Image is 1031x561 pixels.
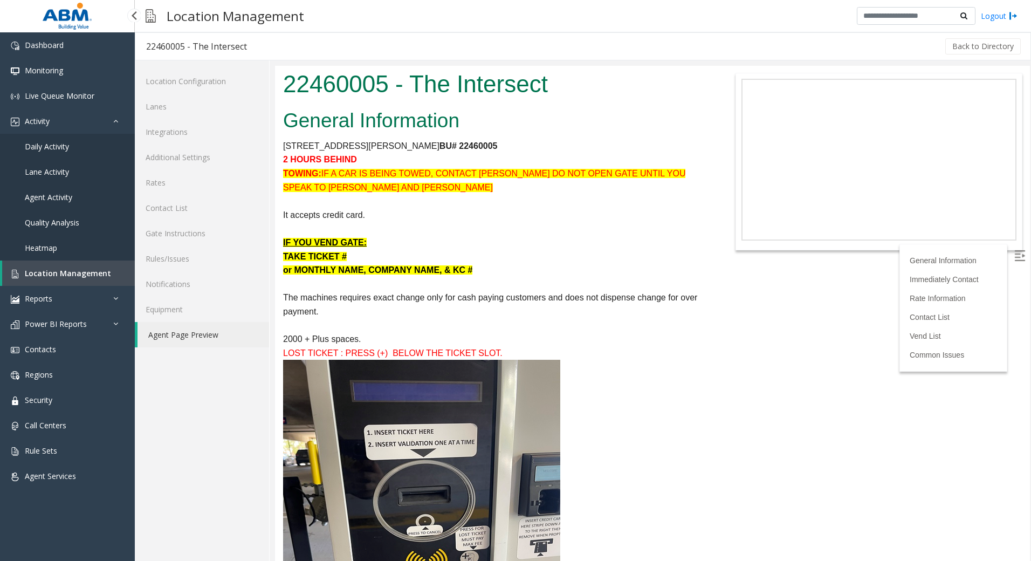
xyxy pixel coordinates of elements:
[11,42,19,50] img: 'icon'
[11,396,19,405] img: 'icon'
[2,261,135,286] a: Location Management
[25,370,53,380] span: Regions
[11,67,19,76] img: 'icon'
[25,141,69,152] span: Daily Activity
[739,184,750,195] img: Open/Close Sidebar Menu
[8,266,432,280] p: 2000 + Plus spaces.
[8,186,72,195] font: TAKE TICKET #
[135,170,269,195] a: Rates
[135,246,269,271] a: Rules/Issues
[25,293,52,304] span: Reports
[25,167,69,177] span: Lane Activity
[25,192,72,202] span: Agent Activity
[11,346,19,354] img: 'icon'
[25,395,52,405] span: Security
[25,40,64,50] span: Dashboard
[8,89,82,98] font: 2 HOURS BEHIND
[11,92,19,101] img: 'icon'
[945,38,1021,54] button: Back to Directory
[135,94,269,119] a: Lanes
[135,195,269,221] a: Contact List
[25,65,63,76] span: Monitoring
[11,270,19,278] img: 'icon'
[635,247,675,256] a: Contact List
[135,297,269,322] a: Equipment
[8,172,92,181] u: IF YOU VEND GATE:
[135,145,269,170] a: Additional Settings
[25,91,94,101] span: Live Queue Monitor
[635,209,704,218] a: Immediately Contact
[8,73,432,87] p: [STREET_ADDRESS][PERSON_NAME]
[11,473,19,481] img: 'icon'
[135,119,269,145] a: Integrations
[8,225,432,252] p: The machines requires exact change only for cash paying customers and does not dispense change fo...
[11,320,19,329] img: 'icon'
[25,420,66,430] span: Call Centers
[8,103,46,112] b: TOWING:
[8,142,432,156] p: It accepts credit card.
[635,285,689,293] a: Common Issues
[146,3,156,29] img: pageIcon
[11,118,19,126] img: 'icon'
[635,228,691,237] a: Rate Information
[635,190,702,199] a: General Information
[138,322,269,347] a: Agent Page Preview
[146,39,247,53] div: 22460005 - The Intersect
[8,41,432,69] h2: General Information
[8,103,410,126] font: IF A CAR IS BEING TOWED, CONTACT [PERSON_NAME] DO NOT OPEN GATE UNTIL YOU SPEAK TO [PERSON_NAME] ...
[11,295,19,304] img: 'icon'
[135,69,269,94] a: Location Configuration
[135,271,269,297] a: Notifications
[8,2,432,35] h1: 22460005 - The Intersect
[25,446,57,456] span: Rule Sets
[161,3,310,29] h3: Location Management
[25,471,76,481] span: Agent Services
[25,344,56,354] span: Contacts
[11,447,19,456] img: 'icon'
[25,217,79,228] span: Quality Analysis
[635,266,666,275] a: Vend List
[11,371,19,380] img: 'icon'
[135,221,269,246] a: Gate Instructions
[25,243,57,253] span: Heatmap
[1009,10,1018,22] img: logout
[11,422,19,430] img: 'icon'
[164,76,223,85] b: BU# 22460005
[981,10,1018,22] a: Logout
[25,268,111,278] span: Location Management
[25,116,50,126] span: Activity
[8,200,197,209] font: or MONTHLY NAME, COMPANY NAME, & KC #
[8,283,228,292] font: LOST TICKET : PRESS (+) BELOW THE TICKET SLOT.
[25,319,87,329] span: Power BI Reports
